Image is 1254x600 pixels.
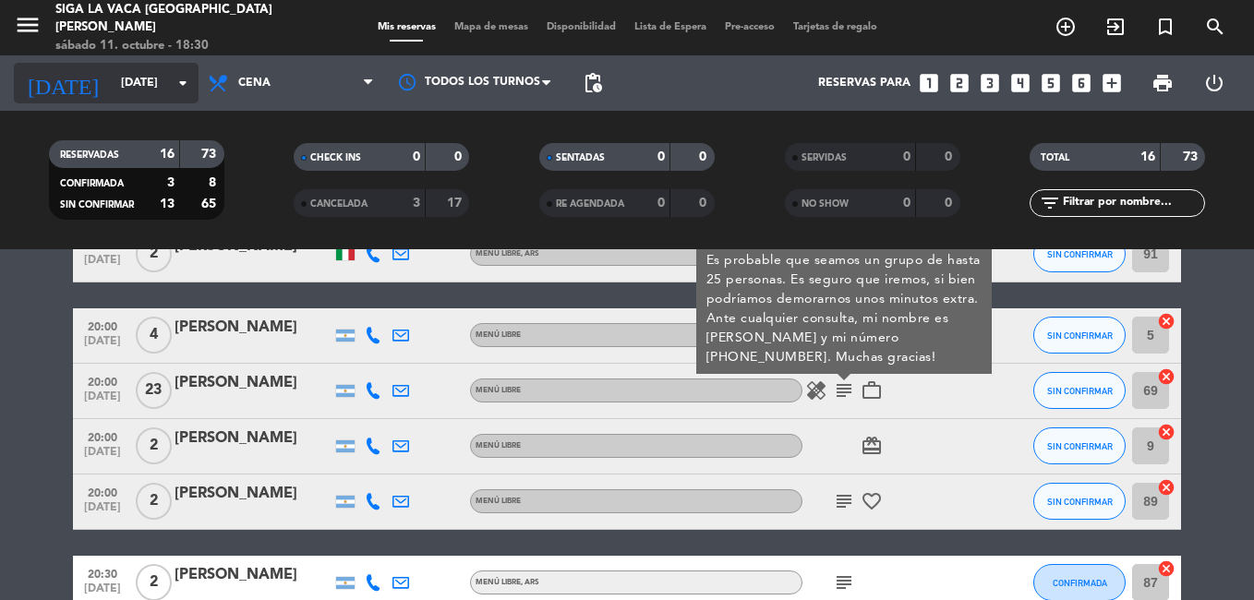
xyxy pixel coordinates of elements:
span: [DATE] [79,390,126,412]
div: [PERSON_NAME] [175,316,332,340]
span: 2 [136,427,172,464]
span: CANCELADA [310,199,368,209]
span: , ARS [521,250,539,258]
i: search [1204,16,1226,38]
span: Menú libre [476,331,521,339]
span: Reservas para [818,77,910,90]
strong: 17 [447,197,465,210]
i: cancel [1157,478,1176,497]
i: subject [833,571,855,594]
div: [PERSON_NAME] [175,371,332,395]
span: Menú libre [476,498,521,505]
input: Filtrar por nombre... [1061,193,1204,213]
button: SIN CONFIRMAR [1033,372,1126,409]
span: 4 [136,317,172,354]
strong: 0 [903,150,910,163]
span: Lista de Espera [625,22,716,32]
span: 20:00 [79,370,126,391]
span: print [1152,72,1174,94]
strong: 0 [657,197,665,210]
span: Mapa de mesas [445,22,537,32]
i: power_settings_new [1203,72,1225,94]
span: Menú libre [476,250,539,258]
i: cancel [1157,423,1176,441]
i: add_box [1100,71,1124,95]
div: LOG OUT [1188,55,1240,111]
strong: 3 [413,197,420,210]
span: Menú libre [476,387,521,394]
i: subject [833,379,855,402]
span: 20:30 [79,562,126,583]
span: SENTADAS [556,153,605,162]
div: Siga la vaca [GEOGRAPHIC_DATA][PERSON_NAME] [55,1,300,37]
i: filter_list [1039,192,1061,214]
span: CHECK INS [310,153,361,162]
span: Disponibilidad [537,22,625,32]
strong: 0 [699,150,710,163]
span: RE AGENDADA [556,199,624,209]
strong: 8 [209,176,220,189]
i: cancel [1157,312,1176,330]
strong: 0 [945,197,956,210]
span: [DATE] [79,254,126,275]
span: SERVIDAS [802,153,847,162]
button: SIN CONFIRMAR [1033,427,1126,464]
strong: 3 [167,176,175,189]
strong: 0 [454,150,465,163]
div: Es probable que seamos un grupo de hasta 25 personas. Es seguro que iremos, si bien podríamos dem... [706,251,983,367]
i: exit_to_app [1104,16,1127,38]
i: healing [805,379,827,402]
button: menu [14,11,42,45]
i: cancel [1157,559,1176,578]
span: [DATE] [79,501,126,522]
span: NO SHOW [802,199,849,209]
strong: 16 [1140,150,1155,163]
button: SIN CONFIRMAR [1033,317,1126,354]
span: [DATE] [79,335,126,356]
i: work_outline [861,379,883,402]
strong: 13 [160,198,175,210]
span: Menú libre [476,579,539,586]
i: looks_6 [1069,71,1093,95]
button: SIN CONFIRMAR [1033,235,1126,272]
i: cancel [1157,367,1176,386]
span: SIN CONFIRMAR [1047,386,1113,396]
strong: 0 [699,197,710,210]
strong: 0 [657,150,665,163]
i: [DATE] [14,63,112,103]
span: 20:00 [79,426,126,447]
span: TOTAL [1041,153,1069,162]
strong: 0 [945,150,956,163]
span: SIN CONFIRMAR [1047,441,1113,451]
i: add_circle_outline [1055,16,1077,38]
span: SIN CONFIRMAR [1047,497,1113,507]
span: [DATE] [79,446,126,467]
button: SIN CONFIRMAR [1033,483,1126,520]
strong: 0 [413,150,420,163]
span: CONFIRMADA [60,179,124,188]
strong: 65 [201,198,220,210]
i: looks_4 [1008,71,1032,95]
span: 2 [136,235,172,272]
i: arrow_drop_down [172,72,194,94]
i: turned_in_not [1154,16,1176,38]
i: subject [833,490,855,512]
i: looks_3 [978,71,1002,95]
span: 23 [136,372,172,409]
i: looks_two [947,71,971,95]
span: Pre-acceso [716,22,784,32]
div: [PERSON_NAME] [175,426,332,450]
strong: 73 [201,148,220,161]
span: 20:00 [79,315,126,336]
strong: 16 [160,148,175,161]
div: [PERSON_NAME] [175,482,332,506]
strong: 0 [903,197,910,210]
span: Tarjetas de regalo [784,22,886,32]
i: looks_one [917,71,941,95]
span: SIN CONFIRMAR [60,200,134,210]
span: CONFIRMADA [1053,578,1107,588]
span: RESERVADAS [60,150,119,160]
strong: 73 [1183,150,1201,163]
i: card_giftcard [861,435,883,457]
span: SIN CONFIRMAR [1047,330,1113,341]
